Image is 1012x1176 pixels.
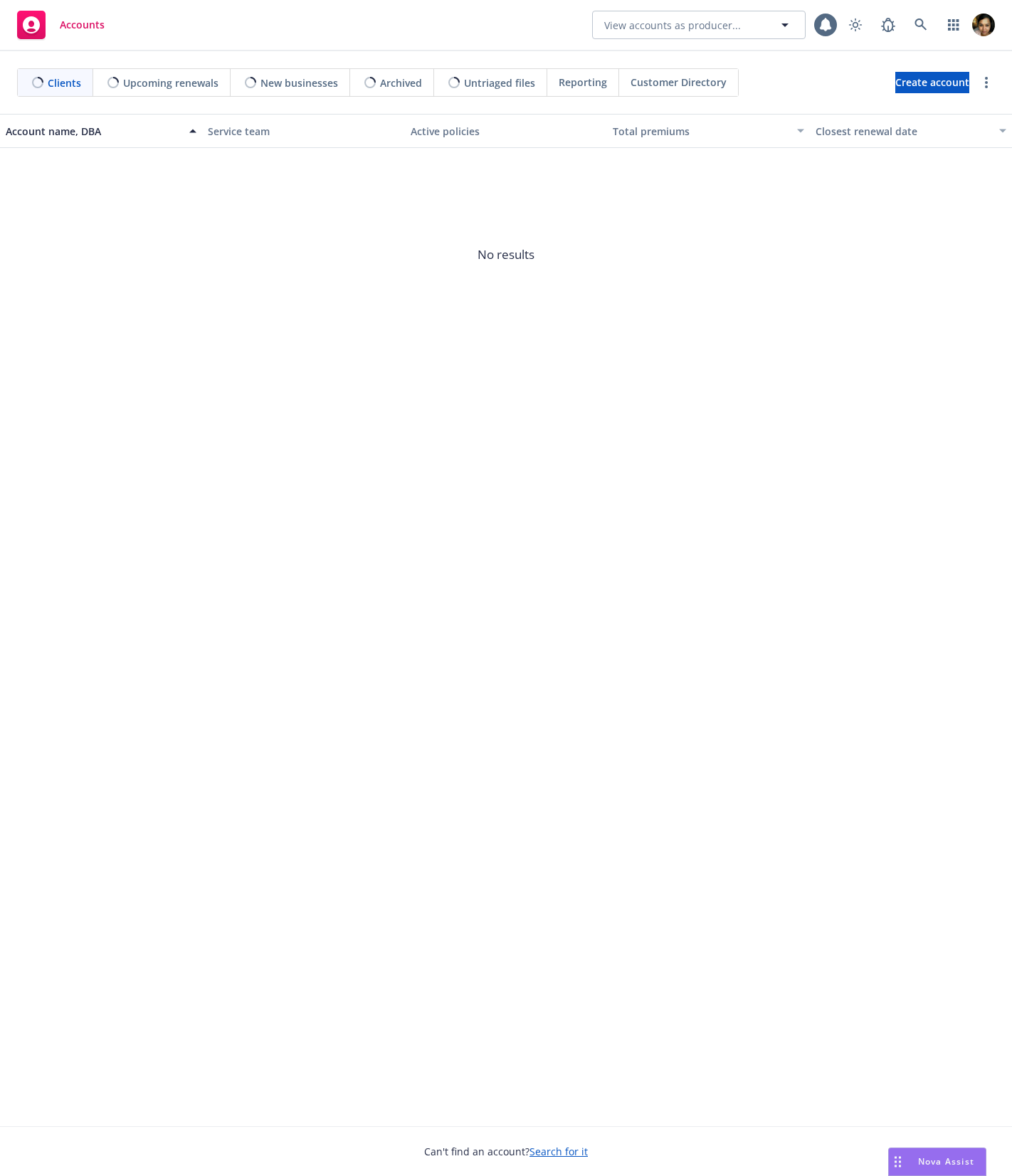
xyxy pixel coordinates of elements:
[6,124,181,139] div: Account name, DBA
[631,75,727,90] span: Customer Directory
[607,114,809,148] button: Total premiums
[260,75,338,90] span: New businesses
[208,124,399,139] div: Service team
[978,74,995,91] a: more
[889,1148,907,1175] div: Drag to move
[48,75,81,90] span: Clients
[202,114,404,148] button: Service team
[123,75,218,90] span: Upcoming renewals
[972,14,995,36] img: photo
[816,124,991,139] div: Closest renewal date
[559,75,607,90] span: Reporting
[895,72,969,93] a: Create account
[11,5,110,45] a: Accounts
[424,1144,588,1159] span: Can't find an account?
[529,1145,588,1158] a: Search for it
[895,69,969,96] span: Create account
[918,1155,974,1167] span: Nova Assist
[874,11,902,39] a: Report a Bug
[464,75,535,90] span: Untriaged files
[613,124,788,139] div: Total premiums
[841,11,870,39] a: Toggle theme
[380,75,422,90] span: Archived
[604,18,741,33] span: View accounts as producer...
[810,114,1012,148] button: Closest renewal date
[60,19,105,31] span: Accounts
[907,11,935,39] a: Search
[411,124,601,139] div: Active policies
[939,11,968,39] a: Switch app
[405,114,607,148] button: Active policies
[888,1148,986,1176] button: Nova Assist
[592,11,806,39] button: View accounts as producer...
